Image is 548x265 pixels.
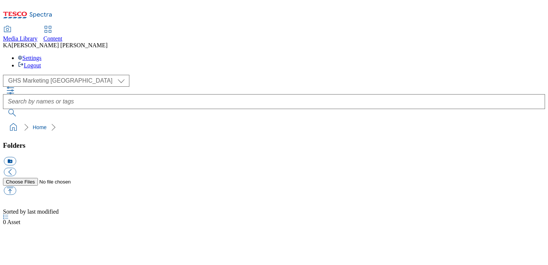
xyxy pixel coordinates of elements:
a: Settings [18,55,42,61]
span: Media Library [3,35,38,42]
h3: Folders [3,141,545,150]
a: Home [33,124,46,130]
span: Asset [3,219,20,225]
input: Search by names or tags [3,94,545,109]
span: Content [43,35,62,42]
nav: breadcrumb [3,120,545,134]
a: home [7,121,19,133]
span: Sorted by last modified [3,208,59,215]
span: [PERSON_NAME] [PERSON_NAME] [12,42,107,48]
a: Logout [18,62,41,68]
a: Content [43,26,62,42]
span: 0 [3,219,7,225]
a: Media Library [3,26,38,42]
span: KA [3,42,12,48]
